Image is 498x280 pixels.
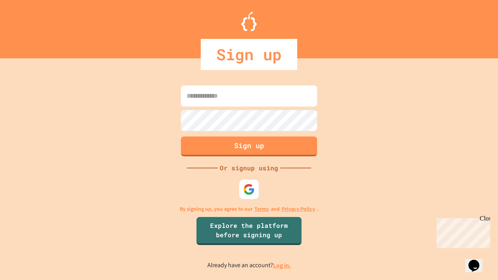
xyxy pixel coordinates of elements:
[282,205,315,213] a: Privacy Policy
[273,261,291,269] a: Log in.
[201,39,297,70] div: Sign up
[254,205,269,213] a: Terms
[196,217,302,245] a: Explore the platform before signing up
[433,215,490,248] iframe: chat widget
[218,163,280,173] div: Or signup using
[465,249,490,272] iframe: chat widget
[181,136,317,156] button: Sign up
[241,12,257,31] img: Logo.svg
[207,261,291,270] p: Already have an account?
[243,184,255,195] img: google-icon.svg
[180,205,319,213] p: By signing up, you agree to our and .
[3,3,54,49] div: Chat with us now!Close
